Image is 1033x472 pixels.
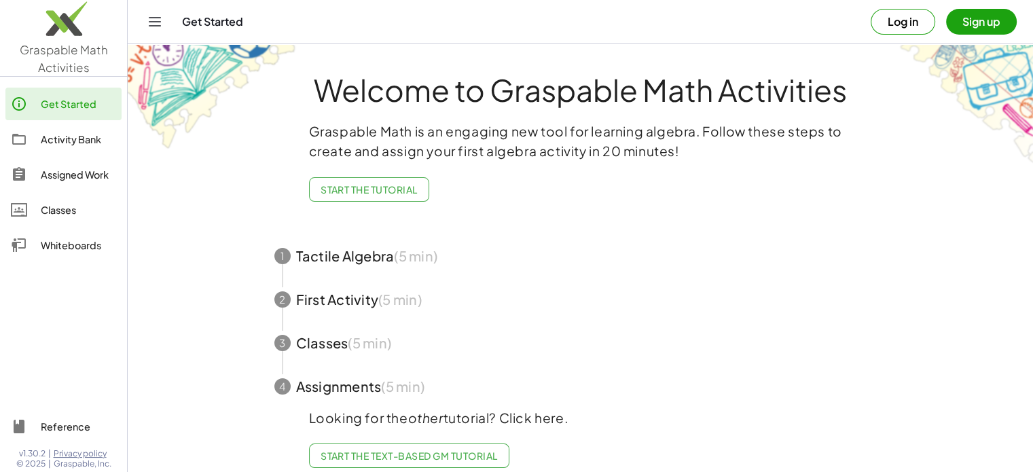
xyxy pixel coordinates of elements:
a: Start the Text-based GM Tutorial [309,443,509,468]
a: Get Started [5,88,122,120]
p: Looking for the tutorial? Click here. [309,408,852,428]
a: Activity Bank [5,123,122,156]
span: | [48,458,51,469]
div: Reference [41,418,116,435]
span: v1.30.2 [19,448,46,459]
span: Graspable Math Activities [20,42,108,75]
div: 4 [274,378,291,395]
button: Sign up [946,9,1017,35]
span: Start the Tutorial [321,183,418,196]
p: Graspable Math is an engaging new tool for learning algebra. Follow these steps to create and ass... [309,122,852,161]
button: Log in [871,9,935,35]
h1: Welcome to Graspable Math Activities [249,74,912,105]
span: | [48,448,51,459]
button: 2First Activity(5 min) [258,278,903,321]
a: Whiteboards [5,229,122,261]
button: Toggle navigation [144,11,166,33]
div: Classes [41,202,116,218]
a: Classes [5,194,122,226]
a: Privacy policy [54,448,111,459]
div: Assigned Work [41,166,116,183]
a: Reference [5,410,122,443]
img: get-started-bg-ul-Ceg4j33I.png [128,43,297,151]
div: 2 [274,291,291,308]
a: Assigned Work [5,158,122,191]
button: Start the Tutorial [309,177,429,202]
div: 1 [274,248,291,264]
div: Get Started [41,96,116,112]
span: Start the Text-based GM Tutorial [321,450,498,462]
button: 4Assignments(5 min) [258,365,903,408]
div: 3 [274,335,291,351]
em: other [408,410,443,426]
div: Whiteboards [41,237,116,253]
span: Graspable, Inc. [54,458,111,469]
div: Activity Bank [41,131,116,147]
span: © 2025 [16,458,46,469]
button: 1Tactile Algebra(5 min) [258,234,903,278]
button: 3Classes(5 min) [258,321,903,365]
